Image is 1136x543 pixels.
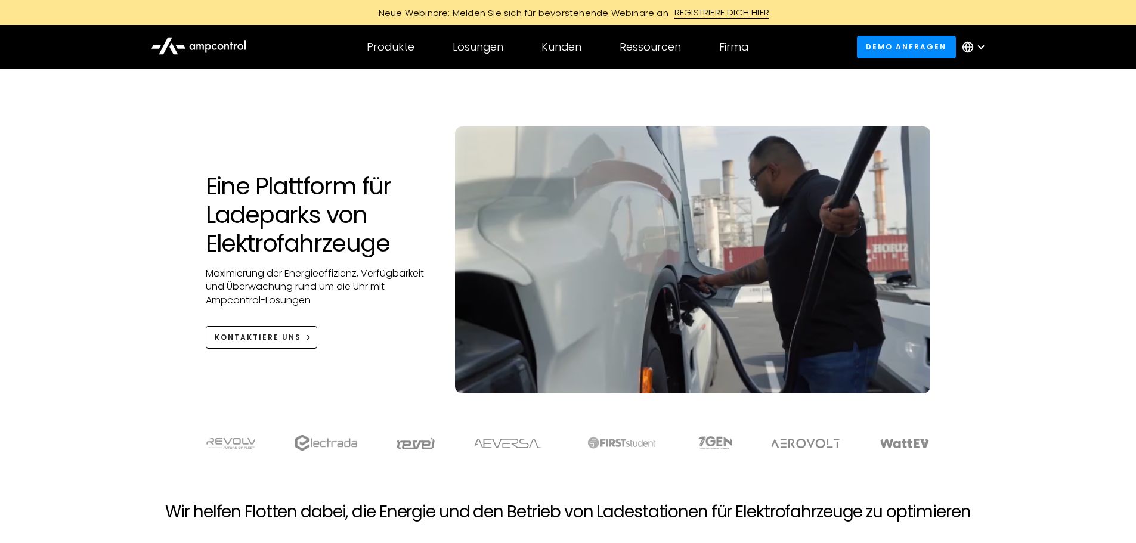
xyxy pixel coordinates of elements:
[857,36,956,58] a: Demo anfragen
[880,439,930,448] img: WattEV logo
[206,326,318,348] a: KONTAKTIERE UNS
[453,41,503,54] div: Lösungen
[367,41,414,54] div: Produkte
[770,439,841,448] img: Aerovolt Logo
[206,267,432,307] p: Maximierung der Energieeffizienz, Verfügbarkeit und Überwachung rund um die Uhr mit Ampcontrol-Lö...
[620,41,681,54] div: Ressourcen
[541,41,581,54] div: Kunden
[206,172,432,257] h1: Eine Plattform für Ladeparks von Elektrofahrzeuge
[674,6,769,19] div: REGISTRIERE DICH HIER
[300,6,837,19] a: Neue Webinare: Melden Sie sich für bevorstehende Webinare anREGISTRIERE DICH HIER
[165,502,970,522] h2: Wir helfen Flotten dabei, die Energie und den Betrieb von Ladestationen für Elektrofahrzeuge zu o...
[719,41,748,54] div: Firma
[367,7,674,19] div: Neue Webinare: Melden Sie sich für bevorstehende Webinare an
[295,435,357,451] img: electrada logo
[215,332,301,343] div: KONTAKTIERE UNS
